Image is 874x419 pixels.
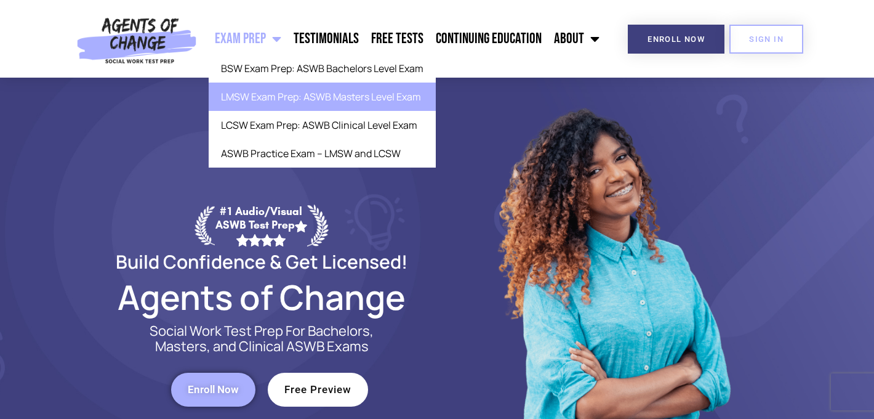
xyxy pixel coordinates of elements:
[365,23,430,54] a: Free Tests
[86,253,437,271] h2: Build Confidence & Get Licensed!
[287,23,365,54] a: Testimonials
[209,111,436,139] a: LCSW Exam Prep: ASWB Clinical Level Exam
[548,23,606,54] a: About
[209,54,436,83] a: BSW Exam Prep: ASWB Bachelors Level Exam
[215,205,307,246] div: #1 Audio/Visual ASWB Test Prep
[430,23,548,54] a: Continuing Education
[647,35,705,43] span: Enroll Now
[188,384,239,395] span: Enroll Now
[171,373,255,407] a: Enroll Now
[209,83,436,111] a: LMSW Exam Prep: ASWB Masters Level Exam
[749,35,784,43] span: SIGN IN
[209,23,287,54] a: Exam Prep
[729,25,803,54] a: SIGN IN
[209,54,436,168] ul: Exam Prep
[135,323,388,354] p: Social Work Test Prep For Bachelors, Masters, and Clinical ASWB Exams
[202,23,606,54] nav: Menu
[86,283,437,311] h2: Agents of Change
[209,139,436,168] a: ASWB Practice Exam – LMSW and LCSW
[284,384,351,395] span: Free Preview
[628,25,724,54] a: Enroll Now
[268,373,368,407] a: Free Preview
